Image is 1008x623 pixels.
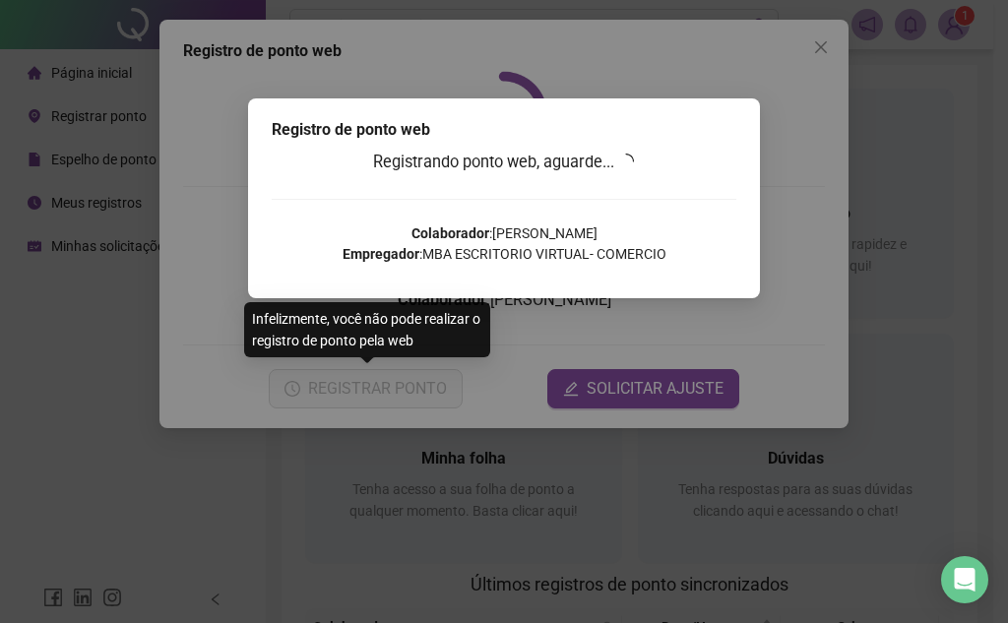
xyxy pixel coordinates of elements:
div: Infelizmente, você não pode realizar o registro de ponto pela web [244,302,490,357]
div: Registro de ponto web [272,118,736,142]
h3: Registrando ponto web, aguarde... [272,150,736,175]
div: Open Intercom Messenger [941,556,988,603]
span: loading [618,154,634,169]
p: : [PERSON_NAME] : MBA ESCRITORIO VIRTUAL- COMERCIO [272,223,736,265]
strong: Colaborador [411,225,489,241]
strong: Empregador [343,246,419,262]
